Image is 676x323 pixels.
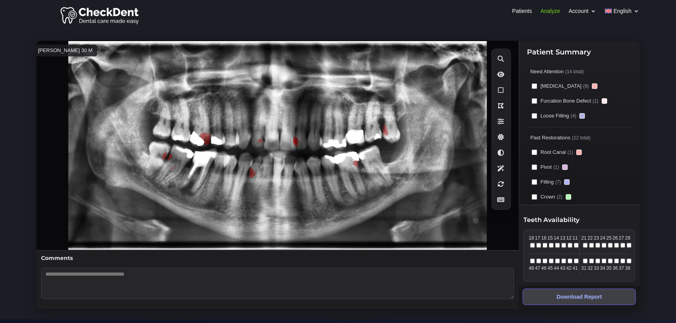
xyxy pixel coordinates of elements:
[588,265,592,272] span: 32
[535,265,539,272] span: 47
[560,265,565,272] span: 43
[572,235,577,242] span: 11
[619,265,624,272] span: 37
[560,235,565,242] span: 13
[532,194,537,200] input: Crown(2)
[594,235,599,242] span: 23
[529,265,533,272] span: 48
[532,179,537,185] input: Filling(7)
[541,235,546,242] span: 16
[541,8,560,17] a: Analyze
[619,235,624,242] span: 27
[512,8,532,17] a: Patients
[565,68,584,75] span: (14 total)
[572,265,577,272] span: 41
[38,47,92,54] p: [PERSON_NAME] 30 M
[555,179,561,186] span: (7)
[557,193,563,200] span: (2)
[523,289,635,305] button: Download Report
[568,149,574,156] span: (1)
[554,235,558,242] span: 14
[527,146,631,159] label: Root Canal
[625,235,630,242] span: 28
[547,265,552,272] span: 45
[541,265,546,272] span: 46
[606,265,611,272] span: 35
[572,134,590,141] span: (12 total)
[613,235,617,242] span: 26
[532,83,537,89] input: [MEDICAL_DATA](9)
[527,66,631,78] label: Need Attention
[532,150,537,155] input: Root Canal(1)
[532,113,537,119] input: Loose Filling(4)
[566,265,571,272] span: 42
[60,5,140,25] img: Checkdent Logo
[583,83,589,90] span: (9)
[535,235,539,242] span: 17
[606,235,611,242] span: 25
[41,255,514,265] h4: Comments
[527,161,631,173] label: Pivot
[527,176,631,188] label: Filling
[613,265,617,272] span: 36
[532,98,537,104] input: Furcation Bone Defect(1)
[547,235,552,242] span: 15
[613,8,631,14] span: English
[593,97,599,105] span: (1)
[581,235,586,242] span: 21
[605,8,639,17] a: English
[527,132,631,144] label: Past Restorations
[527,191,631,203] label: Crown
[568,8,596,17] a: Account
[588,235,592,242] span: 22
[600,235,605,242] span: 24
[527,49,631,60] h3: Patient Summary
[600,265,605,272] span: 34
[553,164,559,171] span: (1)
[523,217,635,226] h3: Teeth Availability
[527,95,631,107] label: Furcation Bone Defect
[566,235,571,242] span: 12
[594,265,599,272] span: 33
[529,235,533,242] span: 18
[527,80,631,92] label: [MEDICAL_DATA]
[532,164,537,170] input: Pivot(1)
[581,265,586,272] span: 31
[570,112,576,119] span: (4)
[527,110,631,122] label: Loose Filling
[625,265,630,272] span: 38
[554,265,558,272] span: 44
